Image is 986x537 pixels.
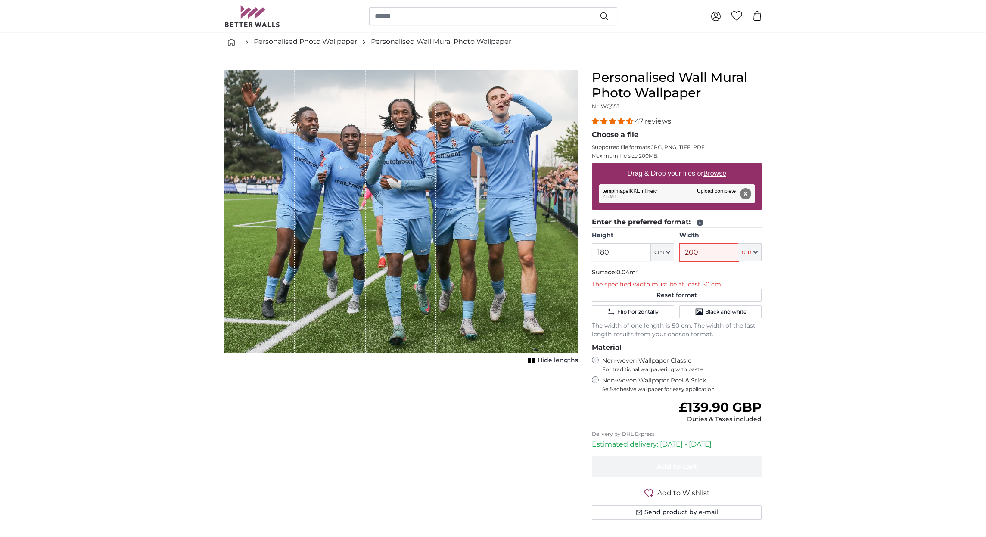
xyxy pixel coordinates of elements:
p: Surface: [592,268,762,277]
button: Reset format [592,289,762,302]
p: Delivery by DHL Express [592,431,762,438]
button: Black and white [679,305,762,318]
span: For traditional wallpapering with paste [602,366,762,373]
button: Send product by e-mail [592,505,762,520]
span: 47 reviews [635,117,671,125]
label: Non-woven Wallpaper Classic [602,357,762,373]
button: cm [738,243,762,261]
legend: Choose a file [592,130,762,140]
label: Height [592,231,674,240]
span: Black and white [705,308,746,315]
button: Add to Wishlist [592,487,762,498]
p: The width of one length is 50 cm. The width of the last length results from your chosen format. [592,322,762,339]
p: Estimated delivery: [DATE] - [DATE] [592,439,762,450]
span: Add to Wishlist [657,488,710,498]
span: 4.38 stars [592,117,635,125]
p: The specified width must be at least 50 cm. [592,280,762,289]
p: Maximum file size 200MB. [592,152,762,159]
span: cm [742,248,752,257]
legend: Material [592,342,762,353]
a: Personalised Photo Wallpaper [254,37,357,47]
p: Supported file formats JPG, PNG, TIFF, PDF [592,144,762,151]
button: cm [651,243,674,261]
a: Personalised Wall Mural Photo Wallpaper [371,37,511,47]
label: Non-woven Wallpaper Peel & Stick [602,376,762,393]
img: Betterwalls [224,5,280,27]
span: 0.04m² [616,268,638,276]
label: Width [679,231,762,240]
span: £139.90 GBP [679,399,762,415]
button: Flip horizontally [592,305,674,318]
span: Add to cart [656,463,697,471]
label: Drag & Drop your files or [624,165,729,182]
span: cm [654,248,664,257]
nav: breadcrumbs [224,28,762,56]
div: 1 of 1 [224,70,578,366]
h1: Personalised Wall Mural Photo Wallpaper [592,70,762,101]
legend: Enter the preferred format: [592,217,762,228]
u: Browse [703,170,726,177]
span: Flip horizontally [617,308,659,315]
div: Duties & Taxes included [679,415,762,424]
span: Self-adhesive wallpaper for easy application [602,386,762,393]
span: Nr. WQ553 [592,103,620,109]
span: Hide lengths [538,356,578,365]
button: Add to cart [592,456,762,477]
button: Hide lengths [526,354,578,366]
